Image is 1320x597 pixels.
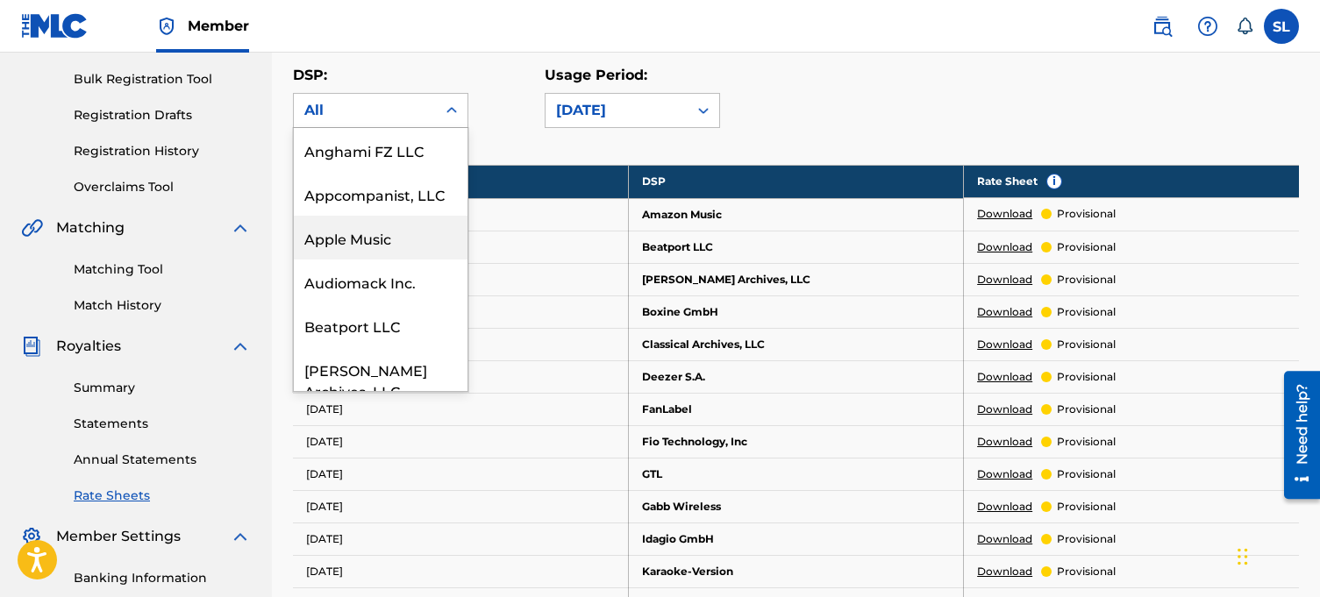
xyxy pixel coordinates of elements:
p: provisional [1057,466,1116,482]
p: provisional [1057,337,1116,352]
td: Karaoke-Version [628,555,963,587]
img: Member Settings [21,526,42,547]
a: Registration History [74,142,251,160]
p: provisional [1057,206,1116,222]
a: Download [977,369,1032,385]
img: expand [230,526,251,547]
a: Banking Information [74,569,251,587]
span: Member Settings [56,526,181,547]
img: Matching [21,217,43,238]
div: [DATE] [556,100,677,121]
a: Public Search [1145,9,1180,44]
div: [PERSON_NAME] Archives, LLC [294,347,467,412]
p: provisional [1057,402,1116,417]
img: Royalties [21,336,42,357]
p: provisional [1057,499,1116,515]
td: [DATE] [293,458,628,490]
a: Overclaims Tool [74,178,251,196]
a: Annual Statements [74,451,251,469]
p: provisional [1057,239,1116,255]
td: [DATE] [293,425,628,458]
td: Amazon Music [628,198,963,231]
td: [DATE] [293,555,628,587]
td: Gabb Wireless [628,490,963,522]
p: provisional [1057,304,1116,320]
iframe: Chat Widget [1232,513,1320,597]
span: Member [188,16,249,36]
div: All [304,100,425,121]
td: GTL [628,458,963,490]
a: Registration Drafts [74,106,251,124]
td: [DATE] [293,522,628,555]
a: Bulk Registration Tool [74,70,251,89]
div: Notifications [1236,18,1253,35]
div: User Menu [1264,9,1299,44]
a: Download [977,239,1032,255]
td: [PERSON_NAME] Archives, LLC [628,263,963,295]
p: provisional [1057,369,1116,385]
td: FanLabel [628,393,963,425]
a: Download [977,402,1032,417]
td: Fio Technology, Inc [628,425,963,458]
p: provisional [1057,531,1116,547]
div: Appcompanist, LLC [294,172,467,216]
div: Beatport LLC [294,303,467,347]
img: search [1152,16,1173,37]
div: Apple Music [294,216,467,259]
a: Download [977,499,1032,515]
a: Download [977,304,1032,320]
img: help [1197,16,1218,37]
td: Classical Archives, LLC [628,328,963,360]
a: Download [977,206,1032,222]
img: MLC Logo [21,13,89,39]
a: Match History [74,296,251,315]
div: Anghami FZ LLC [294,128,467,172]
span: i [1047,174,1061,188]
label: DSP: [293,67,327,83]
th: DSP [628,165,963,198]
a: Download [977,272,1032,288]
td: Boxine GmbH [628,295,963,328]
a: Download [977,531,1032,547]
div: Help [1190,9,1225,44]
a: Download [977,564,1032,579]
img: expand [230,336,251,357]
p: provisional [1057,434,1116,450]
td: Idagio GmbH [628,522,963,555]
td: Beatport LLC [628,231,963,263]
a: Statements [74,415,251,433]
p: provisional [1057,564,1116,579]
a: Matching Tool [74,260,251,279]
a: Download [977,434,1032,450]
img: expand [230,217,251,238]
img: Top Rightsholder [156,16,177,37]
th: Rate Sheet [964,165,1299,198]
a: Download [977,466,1032,482]
div: Audiomack Inc. [294,259,467,303]
span: Royalties [56,336,121,357]
td: [DATE] [293,393,628,425]
label: Usage Period: [545,67,647,83]
a: Rate Sheets [74,487,251,505]
td: [DATE] [293,490,628,522]
a: Download [977,337,1032,352]
td: Deezer S.A. [628,360,963,393]
p: provisional [1057,272,1116,288]
iframe: Resource Center [1271,364,1320,505]
a: Summary [74,379,251,397]
div: Drag [1238,530,1248,583]
span: Matching [56,217,125,238]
